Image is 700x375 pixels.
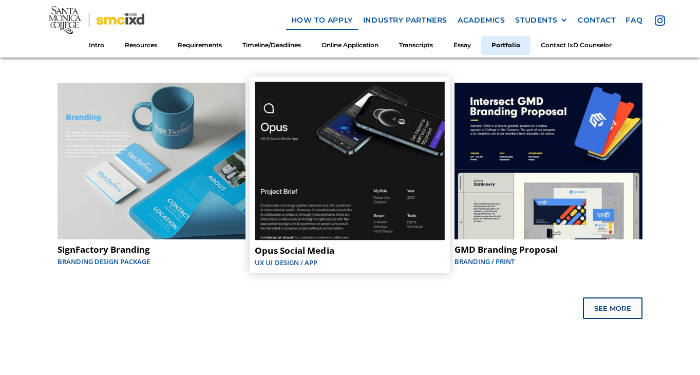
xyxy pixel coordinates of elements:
[531,36,622,55] a: Contact IxD Counselor
[255,257,445,268] div: UX UI Design / App
[286,11,358,30] a: how to apply
[443,36,481,55] a: Essay
[232,36,311,55] a: Timeline/Deadlines
[389,36,443,55] a: Transcripts
[481,36,531,55] a: Portfolio
[79,36,115,55] a: Intro
[58,256,245,267] div: Branding Design Package
[167,36,232,55] a: Requirements
[515,16,557,25] div: STUDENTS
[49,6,144,34] img: Santa Monica College - SMC IxD logo
[655,15,665,26] img: icon - instagram
[358,11,452,30] a: industry partners
[583,297,642,319] a: Next Page
[449,78,648,272] a: GMD Branding ProposalBranding / Print
[52,78,251,272] a: SignFactory BrandingBranding Design Package
[250,77,450,273] a: Opus Social MediaUX UI Design / App
[58,245,245,255] div: SignFactory Branding
[115,36,167,55] a: Resources
[52,297,648,319] div: List
[594,305,631,313] div: See More
[455,256,642,267] div: Branding / Print
[620,11,648,30] a: faq
[311,36,389,55] a: Online Application
[515,16,567,25] div: STUDENTS
[573,11,620,30] a: contact
[255,246,445,256] div: Opus Social Media
[452,11,510,30] a: Academics
[455,245,642,255] div: GMD Branding Proposal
